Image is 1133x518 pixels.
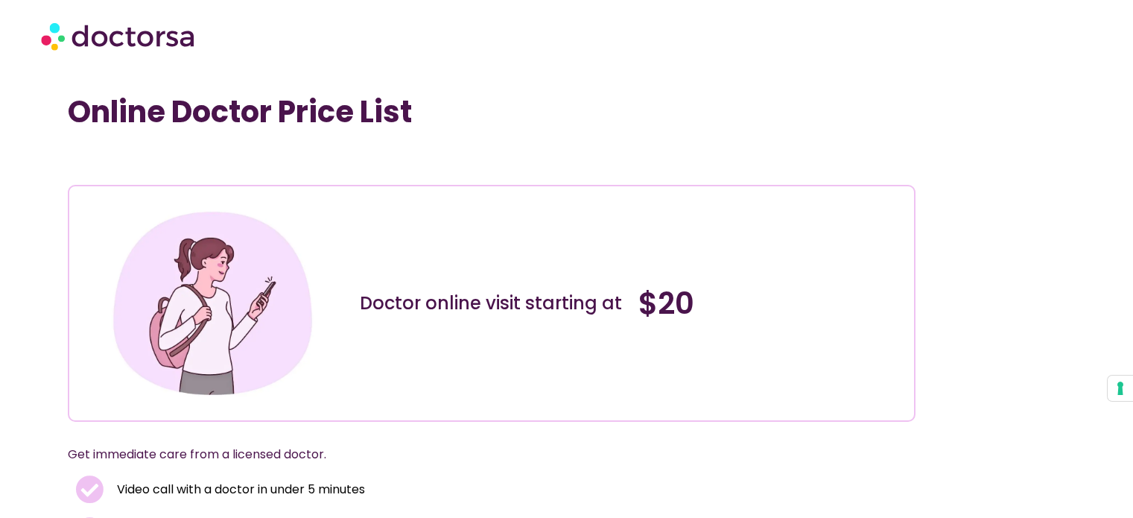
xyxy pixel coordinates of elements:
[75,152,299,170] iframe: Customer reviews powered by Trustpilot
[68,94,915,130] h1: Online Doctor Price List
[1108,376,1133,401] button: Your consent preferences for tracking technologies
[360,291,624,315] div: Doctor online visit starting at
[113,479,365,500] span: Video call with a doctor in under 5 minutes
[68,444,880,465] p: Get immediate care from a licensed doctor.
[107,198,319,409] img: Illustration depicting a young woman in a casual outfit, engaged with her smartphone. She has a p...
[638,285,903,321] h4: $20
